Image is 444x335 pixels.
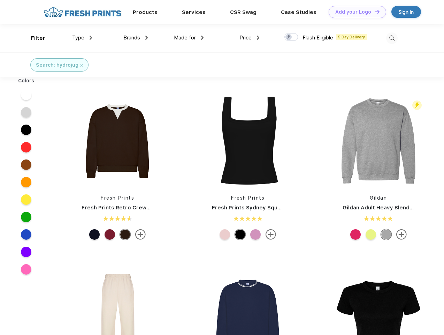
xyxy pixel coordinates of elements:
div: Dark Chocolate [120,229,130,240]
div: Purple White [250,229,261,240]
img: dropdown.png [145,36,148,40]
a: Fresh Prints Sydney Square Neck Tank Top [212,204,327,211]
div: Sport Grey [381,229,391,240]
div: Navy/White [89,229,100,240]
a: Sign in [391,6,421,18]
div: Colors [13,77,40,84]
img: flash_active_toggle.svg [412,100,422,110]
img: more.svg [266,229,276,240]
img: DT [375,10,380,14]
span: 5 Day Delivery [336,34,367,40]
img: fo%20logo%202.webp [41,6,123,18]
div: Safety Green [366,229,376,240]
span: Type [72,35,84,41]
img: dropdown.png [201,36,204,40]
span: Brands [123,35,140,41]
div: Baby Pink [220,229,230,240]
img: func=resize&h=266 [332,95,425,187]
div: Heliconia [350,229,361,240]
img: dropdown.png [257,36,259,40]
span: Made for [174,35,196,41]
img: desktop_search.svg [386,32,398,44]
img: filter_cancel.svg [81,64,83,67]
img: more.svg [135,229,146,240]
img: dropdown.png [90,36,92,40]
div: Add your Logo [335,9,371,15]
span: Flash Eligible [303,35,333,41]
div: Ash/Cherry [105,229,115,240]
a: Fresh Prints Retro Crewneck [82,204,159,211]
a: Products [133,9,158,15]
div: Filter [31,34,45,42]
a: Fresh Prints [101,195,134,201]
img: func=resize&h=266 [201,95,294,187]
div: Sign in [399,8,414,16]
div: Search: hydrojug [36,61,78,69]
a: Gildan [370,195,387,201]
img: func=resize&h=266 [71,95,164,187]
div: Black [235,229,245,240]
span: Price [239,35,252,41]
a: Fresh Prints [231,195,265,201]
img: more.svg [396,229,407,240]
